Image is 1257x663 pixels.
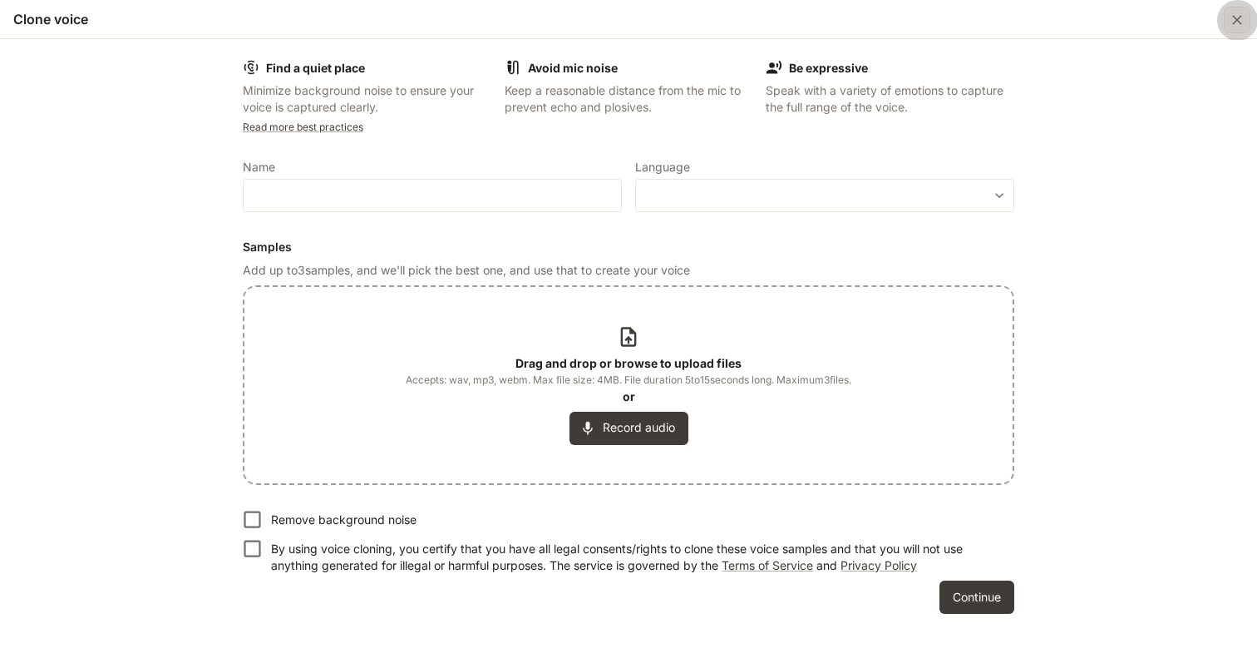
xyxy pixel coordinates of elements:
[243,82,491,116] p: Minimize background noise to ensure your voice is captured clearly.
[243,161,275,173] p: Name
[266,61,365,75] b: Find a quiet place
[515,356,742,370] b: Drag and drop or browse to upload files
[722,558,813,572] a: Terms of Service
[840,558,917,572] a: Privacy Policy
[243,121,363,133] a: Read more best practices
[789,61,868,75] b: Be expressive
[406,372,851,388] span: Accepts: wav, mp3, webm. Max file size: 4MB. File duration 5 to 15 seconds long. Maximum 3 files.
[243,239,1014,255] h6: Samples
[939,581,1014,614] button: Continue
[766,82,1014,116] p: Speak with a variety of emotions to capture the full range of the voice.
[569,412,688,445] button: Record audio
[271,541,1001,574] p: By using voice cloning, you certify that you have all legal consents/rights to clone these voice ...
[13,10,88,28] h5: Clone voice
[528,61,618,75] b: Avoid mic noise
[243,262,1014,279] p: Add up to 3 samples, and we'll pick the best one, and use that to create your voice
[623,389,635,403] b: or
[635,161,690,173] p: Language
[636,187,1013,204] div: ​
[271,512,417,528] p: Remove background noise
[505,82,753,116] p: Keep a reasonable distance from the mic to prevent echo and plosives.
